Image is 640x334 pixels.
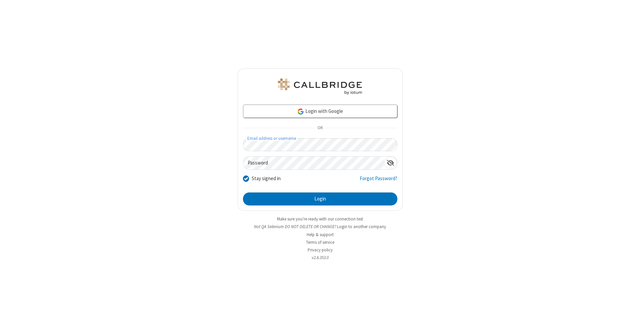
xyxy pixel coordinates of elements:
a: Login with Google [243,105,397,118]
span: OR [315,124,325,133]
a: Forgot Password? [360,175,397,187]
button: Login [243,192,397,206]
input: Email address or username [243,138,397,151]
input: Password [243,157,384,169]
button: Login to another company [337,223,386,230]
div: Show password [384,157,397,169]
a: Make sure you're ready with our connection test [277,216,363,222]
li: Not QA Selenium DO NOT DELETE OR CHANGE? [238,223,403,230]
a: Terms of service [306,239,334,245]
img: QA Selenium DO NOT DELETE OR CHANGE [277,79,363,95]
img: google-icon.png [297,108,304,115]
label: Stay signed in [252,175,281,182]
li: v2.6.353.0 [238,254,403,261]
a: Help & support [307,232,334,237]
a: Privacy policy [308,247,333,253]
